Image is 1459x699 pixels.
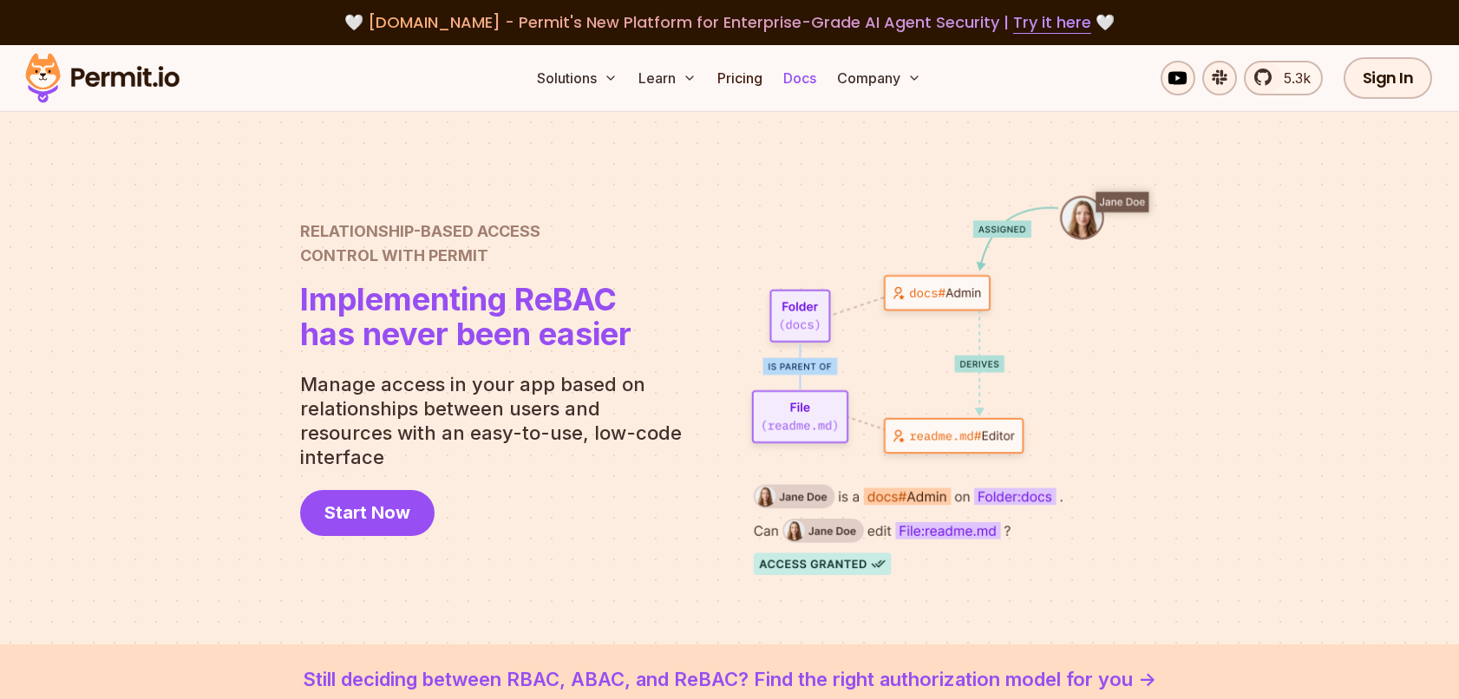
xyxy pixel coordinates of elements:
a: Still deciding between RBAC, ABAC, and ReBAC? Find the right authorization model for you -> [42,665,1417,694]
span: 5.3k [1273,68,1311,88]
a: Start Now [300,490,435,536]
button: Solutions [530,61,625,95]
a: Sign In [1344,57,1433,99]
div: 🤍 🤍 [42,10,1417,35]
button: Learn [631,61,703,95]
span: [DOMAIN_NAME] - Permit's New Platform for Enterprise-Grade AI Agent Security | [368,11,1091,33]
h2: Control with Permit [300,219,631,268]
a: Pricing [710,61,769,95]
span: Implementing ReBAC [300,282,631,317]
h1: has never been easier [300,282,631,351]
span: Relationship-Based Access [300,219,631,244]
button: Company [830,61,928,95]
img: Permit logo [17,49,187,108]
span: Start Now [324,500,410,525]
a: Docs [776,61,823,95]
a: 5.3k [1244,61,1323,95]
p: Manage access in your app based on relationships between users and resources with an easy-to-use,... [300,372,696,469]
a: Try it here [1013,11,1091,34]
